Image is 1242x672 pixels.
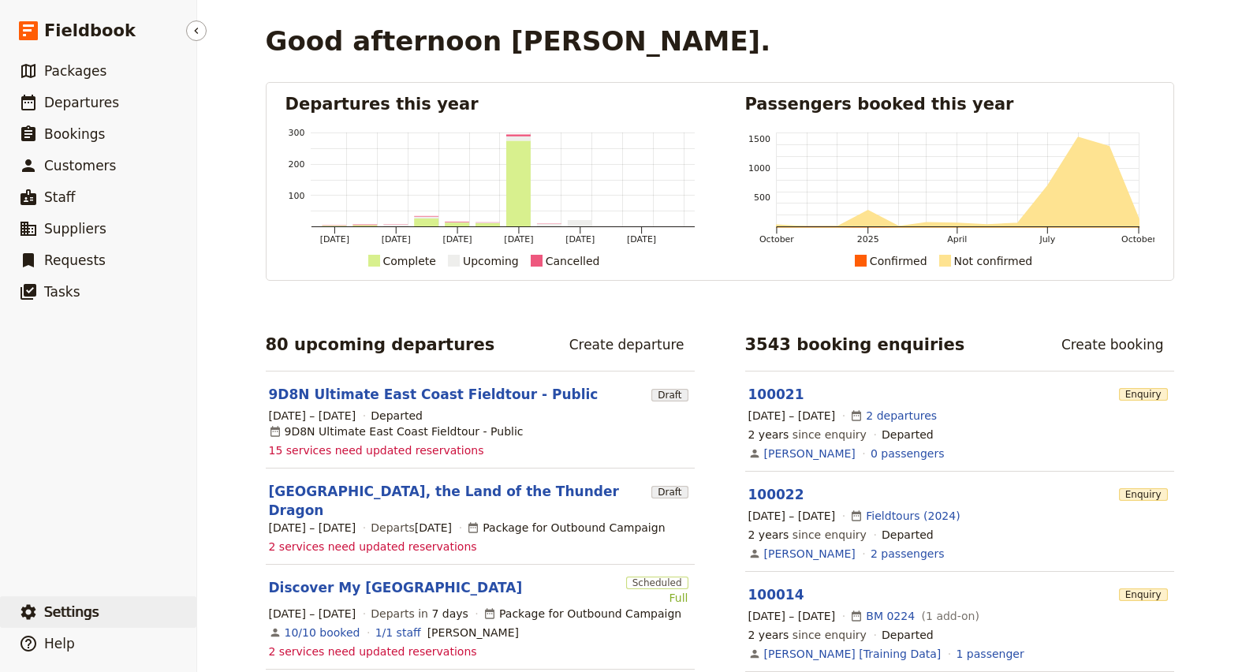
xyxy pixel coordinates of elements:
[866,608,915,624] a: BM 0224
[44,284,80,300] span: Tasks
[269,606,356,622] span: [DATE] – [DATE]
[269,408,356,424] span: [DATE] – [DATE]
[375,625,421,640] a: 1/1 staff
[748,487,804,502] a: 100022
[871,546,944,562] a: View the passengers for this booking
[754,192,770,203] tspan: 500
[269,482,646,520] a: [GEOGRAPHIC_DATA], the Land of the Thunder Dragon
[748,629,789,641] span: 2 years
[266,25,771,57] h1: Good afternoon [PERSON_NAME].
[371,520,452,536] span: Departs
[1119,588,1168,601] span: Enquiry
[748,408,836,424] span: [DATE] – [DATE]
[467,520,665,536] div: Package for Outbound Campaign
[651,389,688,401] span: Draft
[415,521,452,534] span: [DATE]
[269,385,599,404] a: 9D8N Ultimate East Coast Fieldtour - Public
[269,424,524,439] div: 9D8N Ultimate East Coast Fieldtour - Public
[44,95,119,110] span: Departures
[954,252,1033,271] div: Not confirmed
[748,608,836,624] span: [DATE] – [DATE]
[626,577,688,589] span: Scheduled
[371,606,468,622] span: Departs in
[442,234,472,245] tspan: [DATE]
[44,63,106,79] span: Packages
[1119,488,1168,501] span: Enquiry
[269,520,356,536] span: [DATE] – [DATE]
[866,508,960,524] a: Fieldtours (2024)
[483,606,681,622] div: Package for Outbound Campaign
[759,234,793,245] tspan: October
[427,625,519,640] span: Clive Paget
[559,331,695,358] a: Create departure
[748,134,770,144] tspan: 1500
[288,159,304,170] tspan: 200
[186,21,207,41] button: Hide menu
[748,627,867,643] span: since enquiry
[504,234,533,245] tspan: [DATE]
[651,486,688,498] span: Draft
[882,527,934,543] div: Departed
[269,578,523,597] a: Discover My [GEOGRAPHIC_DATA]
[748,527,867,543] span: since enquiry
[947,234,967,245] tspan: April
[546,252,600,271] div: Cancelled
[918,608,979,624] span: ( 1 add-on )
[745,333,965,357] h2: 3543 booking enquiries
[44,19,136,43] span: Fieldbook
[1119,388,1168,401] span: Enquiry
[381,234,410,245] tspan: [DATE]
[269,539,477,554] span: 2 services need updated reservations
[269,442,484,458] span: 15 services need updated reservations
[748,587,804,603] a: 100014
[748,428,789,441] span: 2 years
[748,386,804,402] a: 100021
[285,625,360,640] a: View the bookings for this departure
[44,189,76,205] span: Staff
[882,627,934,643] div: Departed
[745,92,1154,116] h2: Passengers booked this year
[764,546,856,562] a: [PERSON_NAME]
[748,508,836,524] span: [DATE] – [DATE]
[44,252,106,268] span: Requests
[626,590,688,606] div: Full
[266,333,495,357] h2: 80 upcoming departures
[383,252,436,271] div: Complete
[748,163,770,174] tspan: 1000
[463,252,519,271] div: Upcoming
[627,234,656,245] tspan: [DATE]
[44,126,105,142] span: Bookings
[565,234,595,245] tspan: [DATE]
[1121,234,1156,245] tspan: October
[1039,234,1055,245] tspan: July
[866,408,937,424] a: 2 departures
[748,427,867,442] span: since enquiry
[285,92,695,116] h2: Departures this year
[44,221,106,237] span: Suppliers
[44,158,116,174] span: Customers
[1051,331,1174,358] a: Create booking
[269,644,477,659] span: 2 services need updated reservations
[856,234,878,245] tspan: 2025
[44,636,75,651] span: Help
[431,607,468,620] span: 7 days
[870,252,927,271] div: Confirmed
[371,408,423,424] div: Departed
[288,128,304,138] tspan: 300
[288,191,304,201] tspan: 100
[764,446,856,461] a: [PERSON_NAME]
[882,427,934,442] div: Departed
[319,234,349,245] tspan: [DATE]
[764,646,942,662] a: [PERSON_NAME] [Training Data]
[44,604,99,620] span: Settings
[748,528,789,541] span: 2 years
[871,446,944,461] a: View the passengers for this booking
[957,646,1024,662] a: View the passengers for this booking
